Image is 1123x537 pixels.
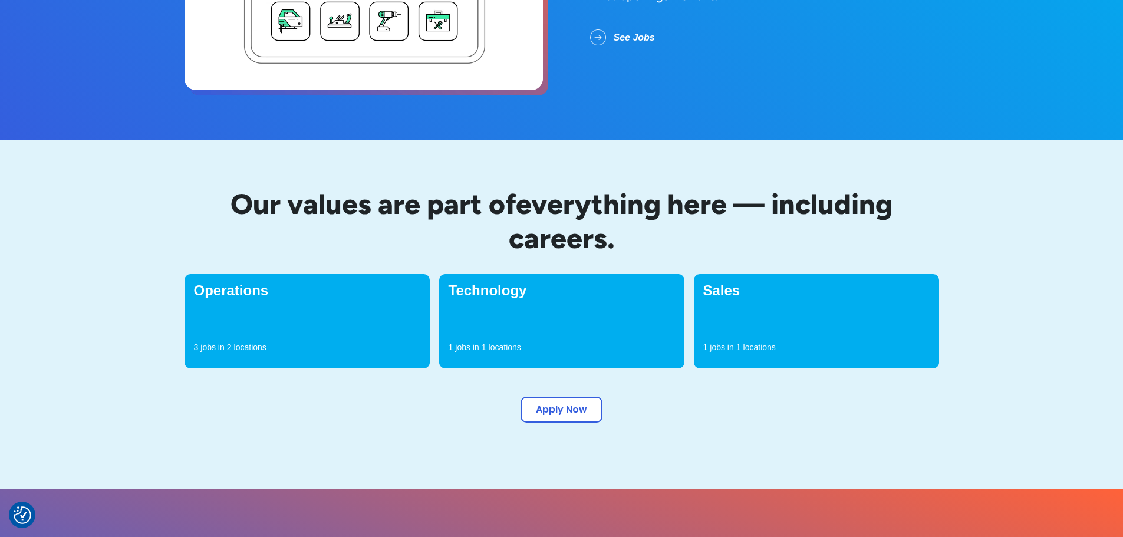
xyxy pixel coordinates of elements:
p: locations [234,341,266,353]
p: locations [489,341,521,353]
p: 1 [482,341,486,353]
p: 2 [227,341,232,353]
a: Apply Now [521,397,602,423]
p: 3 [194,341,199,353]
p: locations [743,341,776,353]
img: Revisit consent button [14,506,31,524]
h4: Technology [449,284,675,298]
p: jobs in [455,341,479,353]
p: jobs in [710,341,733,353]
h2: Our values are part of [185,187,939,255]
button: Consent Preferences [14,506,31,524]
p: 1 [703,341,708,353]
h4: Operations [194,284,420,298]
span: everything here — including careers. [509,187,893,255]
p: 1 [736,341,741,353]
h4: Sales [703,284,930,298]
p: 1 [449,341,453,353]
a: See Jobs [590,22,674,53]
p: jobs in [200,341,224,353]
